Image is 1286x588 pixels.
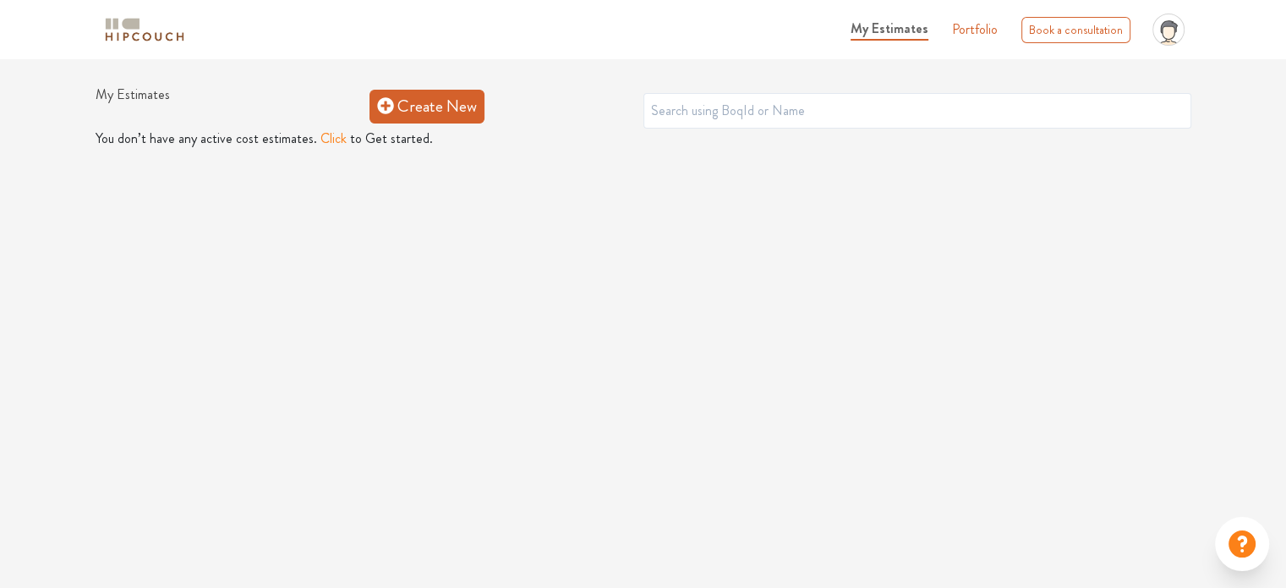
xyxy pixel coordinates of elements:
img: logo-horizontal.svg [102,15,187,45]
h1: My Estimates [96,86,369,125]
a: Portfolio [952,19,998,40]
button: Click [320,129,347,149]
p: You don’t have any active cost estimates. to Get started. [96,129,1191,149]
span: My Estimates [851,19,928,38]
a: Create New [369,90,484,124]
div: Book a consultation [1021,17,1130,43]
input: Search using BoqId or Name [643,93,1191,129]
span: logo-horizontal.svg [102,11,187,49]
